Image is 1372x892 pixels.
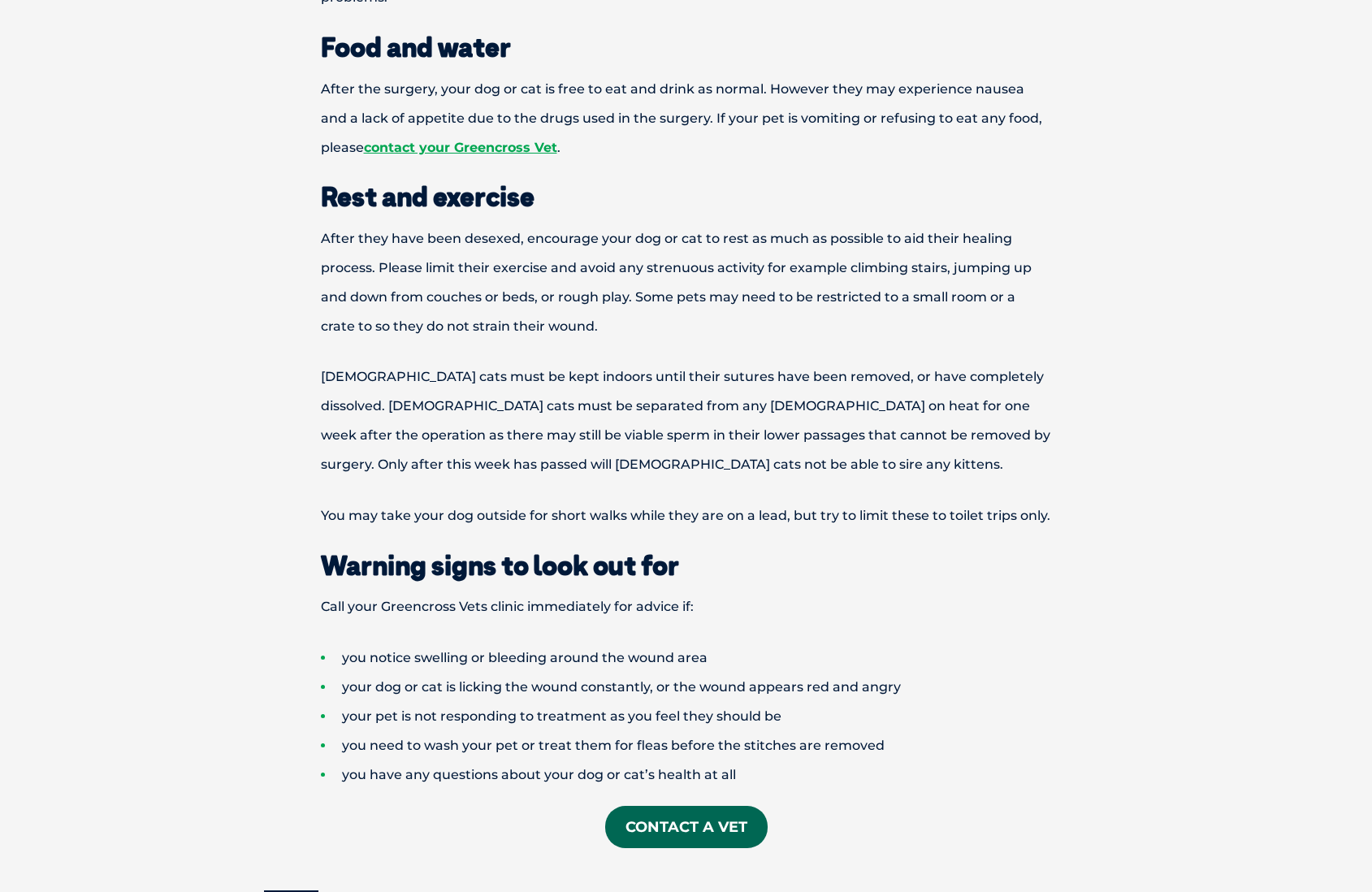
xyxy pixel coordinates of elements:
li: your pet is not responding to treatment as you feel they should be [321,702,1109,731]
li: you have any questions about your dog or cat’s health at all [321,760,1109,790]
p: [DEMOGRAPHIC_DATA] cats must be kept indoors until their sutures have been removed, or have compl... [264,362,1109,479]
li: you notice swelling or bleeding around the wound area [321,643,1109,673]
p: After the surgery, your dog or cat is free to eat and drink as normal. However they may experienc... [264,75,1109,162]
strong: Warning signs to look out for [321,549,679,582]
p: After they have been desexed, encourage your dog or cat to rest as much as possible to aid their ... [264,224,1109,341]
a: Contact a Vet [605,806,768,848]
strong: Food and water [321,31,511,63]
li: you need to wash your pet or treat them for fleas before the stitches are removed [321,731,1109,760]
a: contact your Greencross Vet [364,140,557,155]
p: You may take your dog outside for short walks while they are on a lead, but try to limit these to... [264,501,1109,530]
li: your dog or cat is licking the wound constantly, or the wound appears red and angry [321,673,1109,702]
p: Call your Greencross Vets clinic immediately for advice if: [264,592,1109,621]
strong: Rest and exercise [321,180,535,213]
